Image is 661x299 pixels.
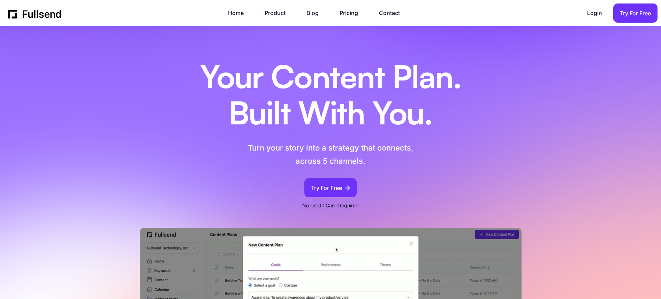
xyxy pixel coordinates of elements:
a: Try For Free [613,3,658,23]
a: Try For Free [304,178,357,197]
a: Home [228,8,251,18]
a: Pricing [340,8,365,18]
div: Try For Free [620,9,651,18]
p: Turn your story into a strategy that connects, across 5 channels. [217,141,445,168]
p: No Credit Card Required [302,201,359,210]
div: Try For Free [311,183,342,193]
h1: Your Content Plan. Built With You. [182,61,479,133]
a: Contact [379,8,407,18]
a: Blog [306,8,326,18]
a: home [8,8,62,18]
a: Product [265,8,292,18]
a: Login [587,8,609,18]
